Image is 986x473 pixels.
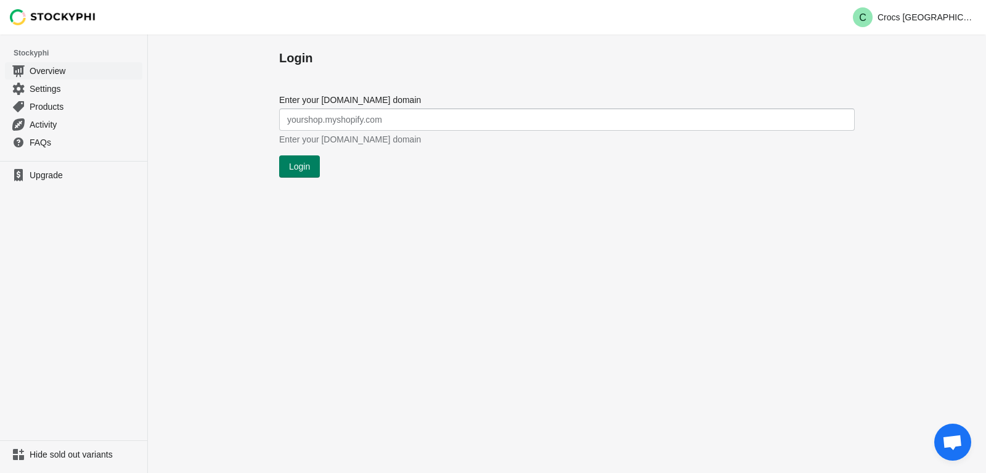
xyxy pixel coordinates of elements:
[30,136,140,149] span: FAQs
[279,134,421,144] span: Enter your [DOMAIN_NAME] domain
[878,12,976,22] p: Crocs [GEOGRAPHIC_DATA]
[279,49,855,67] h1: Login
[5,167,142,184] a: Upgrade
[5,62,142,80] a: Overview
[279,155,320,178] button: Login
[30,118,140,131] span: Activity
[289,162,310,171] span: Login
[30,101,140,113] span: Products
[30,65,140,77] span: Overview
[5,115,142,133] a: Activity
[5,133,142,151] a: FAQs
[5,446,142,463] a: Hide sold out variants
[859,12,866,23] text: C
[279,109,855,131] input: yourshop.myshopify.com
[5,97,142,115] a: Products
[853,7,873,27] span: Avatar with initials C
[30,169,140,181] span: Upgrade
[5,80,142,97] a: Settings
[30,83,140,95] span: Settings
[14,47,147,59] span: Stockyphi
[934,424,971,461] div: Open chat
[30,448,140,461] span: Hide sold out variants
[279,94,421,106] label: Enter your [DOMAIN_NAME] domain
[848,5,981,30] button: Avatar with initials CCrocs [GEOGRAPHIC_DATA]
[10,9,96,25] img: Stockyphi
